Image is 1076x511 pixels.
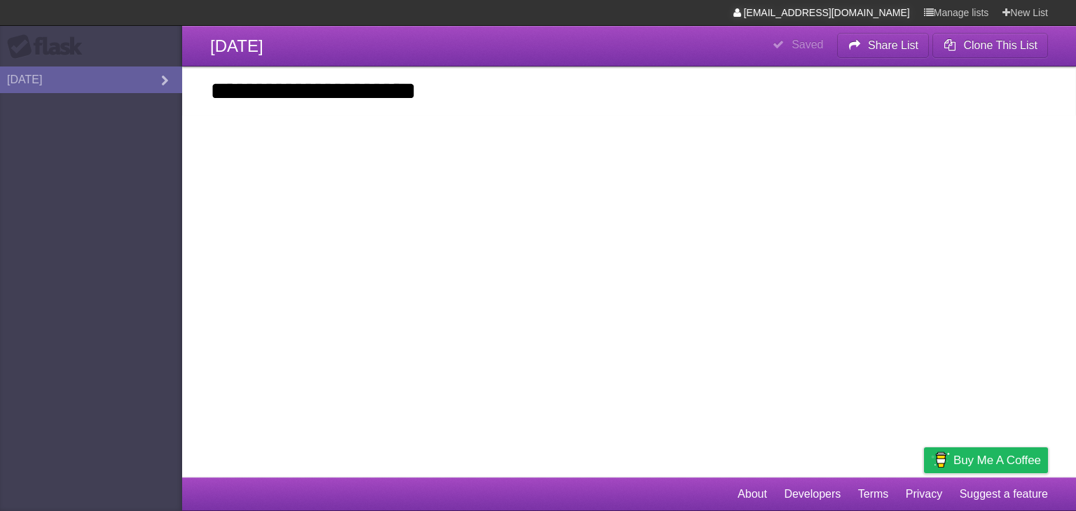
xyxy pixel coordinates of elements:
[953,448,1041,472] span: Buy me a coffee
[784,481,841,507] a: Developers
[906,481,942,507] a: Privacy
[7,34,91,59] div: Flask
[963,39,1037,51] b: Clone This List
[932,33,1048,58] button: Clone This List
[960,481,1048,507] a: Suggest a feature
[858,481,889,507] a: Terms
[837,33,930,58] button: Share List
[792,38,823,50] b: Saved
[868,39,918,51] b: Share List
[924,447,1048,473] a: Buy me a coffee
[210,36,263,55] span: [DATE]
[931,448,950,472] img: Buy me a coffee
[738,481,767,507] a: About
